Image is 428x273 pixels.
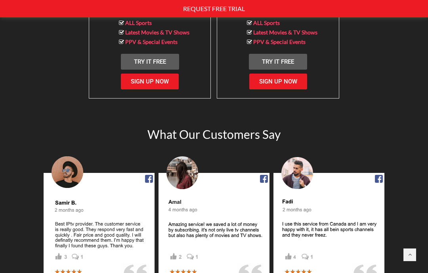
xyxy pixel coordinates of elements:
[253,38,306,45] a: PPV & Special Events
[183,5,245,12] a: REQUEST FREE TRIAL
[121,74,179,89] a: Sign Up Now
[125,38,178,45] a: PPV & Special Events
[403,248,416,261] a: Back to top
[125,19,152,26] a: ALL Sports
[253,19,280,26] a: ALL Sports
[121,54,179,70] a: Try It Free
[259,78,297,85] span: Sign Up Now
[131,78,169,85] span: Sign Up Now
[253,29,317,36] a: Latest Movies & TV Shows
[134,58,166,65] span: Try It Free
[262,58,294,65] span: Try It Free
[125,29,189,36] a: Latest Movies & TV Shows
[147,127,281,141] span: What Our Customers Say
[249,74,307,89] a: Sign Up Now
[249,54,307,70] a: Try It Free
